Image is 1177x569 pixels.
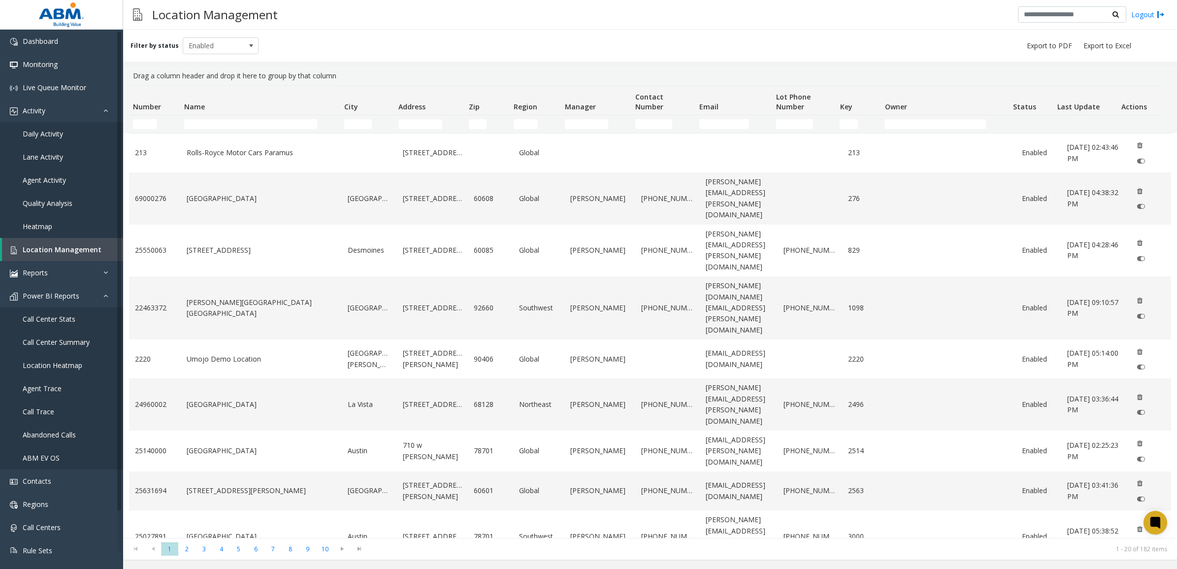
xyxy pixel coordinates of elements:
[135,147,175,158] a: 213
[147,2,283,27] h3: Location Management
[187,399,336,410] a: [GEOGRAPHIC_DATA]
[10,84,18,92] img: 'icon'
[10,501,18,509] img: 'icon'
[1132,536,1150,552] button: Disable
[1022,147,1055,158] a: Enabled
[474,399,507,410] a: 68128
[772,115,836,133] td: Lot Phone Number Filter
[519,147,559,158] a: Global
[1132,308,1150,324] button: Disable
[135,354,175,365] a: 2220
[1132,435,1147,451] button: Delete
[1067,187,1120,209] a: [DATE] 04:38:32 PM
[133,119,157,129] input: Number Filter
[570,485,629,496] a: [PERSON_NAME]
[403,193,462,204] a: [STREET_ADDRESS]
[474,485,507,496] a: 60601
[1067,239,1120,262] a: [DATE] 04:28:46 PM
[316,542,333,556] span: Page 10
[1067,480,1120,502] a: [DATE] 03:41:36 PM
[247,542,264,556] span: Page 6
[23,453,60,463] span: ABM EV OS
[1009,86,1053,115] th: Status
[1057,102,1100,111] span: Last Update
[519,531,559,542] a: Southwest
[403,480,462,502] a: [STREET_ADDRESS][PERSON_NAME]
[474,193,507,204] a: 60608
[10,478,18,486] img: 'icon'
[23,152,63,162] span: Lane Activity
[196,542,213,556] span: Page 3
[565,119,608,129] input: Manager Filter
[23,546,52,555] span: Rule Sets
[10,524,18,532] img: 'icon'
[403,245,462,256] a: [STREET_ADDRESS]
[1067,440,1118,461] span: [DATE] 02:25:23 PM
[187,245,336,256] a: [STREET_ADDRESS]
[1023,39,1076,53] button: Export to PDF
[403,147,462,158] a: [STREET_ADDRESS]
[848,193,882,204] a: 276
[514,102,537,111] span: Region
[519,245,559,256] a: Global
[374,545,1167,553] kendo-pager-info: 1 - 20 of 182 items
[699,102,719,111] span: Email
[1067,526,1118,546] span: [DATE] 05:38:52 PM
[1022,399,1055,410] a: Enabled
[23,407,54,416] span: Call Trace
[465,115,510,133] td: Zip Filter
[135,245,175,256] a: 25550063
[187,354,336,365] a: Umojo Demo Location
[840,119,857,129] input: Key Filter
[635,119,672,129] input: Contact Number Filter
[1067,394,1120,416] a: [DATE] 03:36:44 PM
[23,175,66,185] span: Agent Activity
[1117,115,1162,133] td: Actions Filter
[706,176,771,221] a: [PERSON_NAME][EMAIL_ADDRESS][PERSON_NAME][DOMAIN_NAME]
[394,115,465,133] td: Address Filter
[348,302,391,313] a: [GEOGRAPHIC_DATA]
[1132,343,1147,359] button: Delete
[784,399,836,410] a: [PHONE_NUMBER]
[135,302,175,313] a: 22463372
[353,545,366,553] span: Go to the last page
[348,348,391,370] a: [GEOGRAPHIC_DATA][PERSON_NAME]
[570,245,629,256] a: [PERSON_NAME]
[333,542,351,556] span: Go to the next page
[135,399,175,410] a: 24960002
[10,293,18,301] img: 'icon'
[133,2,142,27] img: pageIcon
[1132,491,1150,507] button: Disable
[1132,199,1150,214] button: Disable
[135,531,175,542] a: 25027891
[135,193,175,204] a: 69000276
[23,245,101,254] span: Location Management
[135,485,175,496] a: 25631694
[23,523,61,532] span: Call Centers
[340,115,394,133] td: City Filter
[699,119,749,129] input: Email Filter
[519,302,559,313] a: Southwest
[776,92,811,111] span: Lot Phone Number
[641,485,694,496] a: [PHONE_NUMBER]
[10,107,18,115] img: 'icon'
[695,115,772,133] td: Email Filter
[10,269,18,277] img: 'icon'
[23,291,79,301] span: Power BI Reports
[1067,526,1120,548] a: [DATE] 05:38:52 PM
[161,542,178,556] span: Page 1
[348,531,391,542] a: Austin
[641,245,694,256] a: [PHONE_NUMBER]
[641,399,694,410] a: [PHONE_NUMBER]
[1067,297,1120,319] a: [DATE] 09:10:57 PM
[848,485,882,496] a: 2563
[335,545,349,553] span: Go to the next page
[23,106,45,115] span: Activity
[706,382,771,427] a: [PERSON_NAME][EMAIL_ADDRESS][PERSON_NAME][DOMAIN_NAME]
[1132,250,1150,266] button: Disable
[282,542,299,556] span: Page 8
[1022,354,1055,365] a: Enabled
[631,115,695,133] td: Contact Number Filter
[1009,115,1053,133] td: Status Filter
[641,445,694,456] a: [PHONE_NUMBER]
